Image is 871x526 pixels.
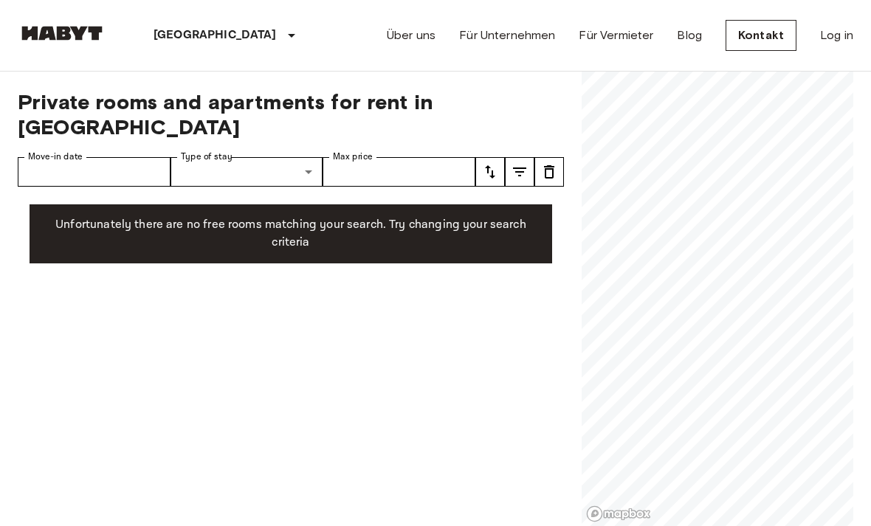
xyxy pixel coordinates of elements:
label: Max price [333,150,373,163]
label: Move-in date [28,150,83,163]
label: Type of stay [181,150,233,163]
img: Habyt [18,26,106,41]
button: tune [475,157,505,187]
a: Über uns [387,27,435,44]
a: Mapbox logo [586,505,651,522]
button: tune [505,157,534,187]
button: tune [534,157,564,187]
span: Private rooms and apartments for rent in [GEOGRAPHIC_DATA] [18,89,564,139]
a: Blog [677,27,702,44]
p: [GEOGRAPHIC_DATA] [154,27,277,44]
a: Kontakt [726,20,796,51]
p: Unfortunately there are no free rooms matching your search. Try changing your search criteria [41,216,540,252]
a: Log in [820,27,853,44]
a: Für Unternehmen [459,27,555,44]
input: Choose date [18,157,171,187]
a: Für Vermieter [579,27,653,44]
